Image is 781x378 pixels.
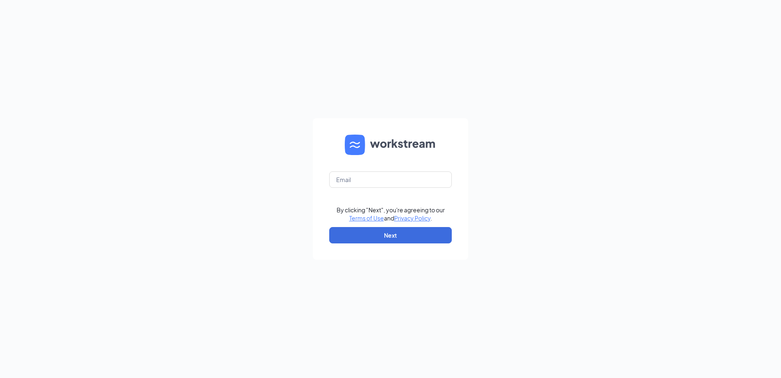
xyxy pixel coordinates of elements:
img: WS logo and Workstream text [345,135,436,155]
a: Privacy Policy [394,214,431,222]
div: By clicking "Next", you're agreeing to our and . [337,206,445,222]
button: Next [329,227,452,243]
a: Terms of Use [349,214,384,222]
input: Email [329,171,452,188]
